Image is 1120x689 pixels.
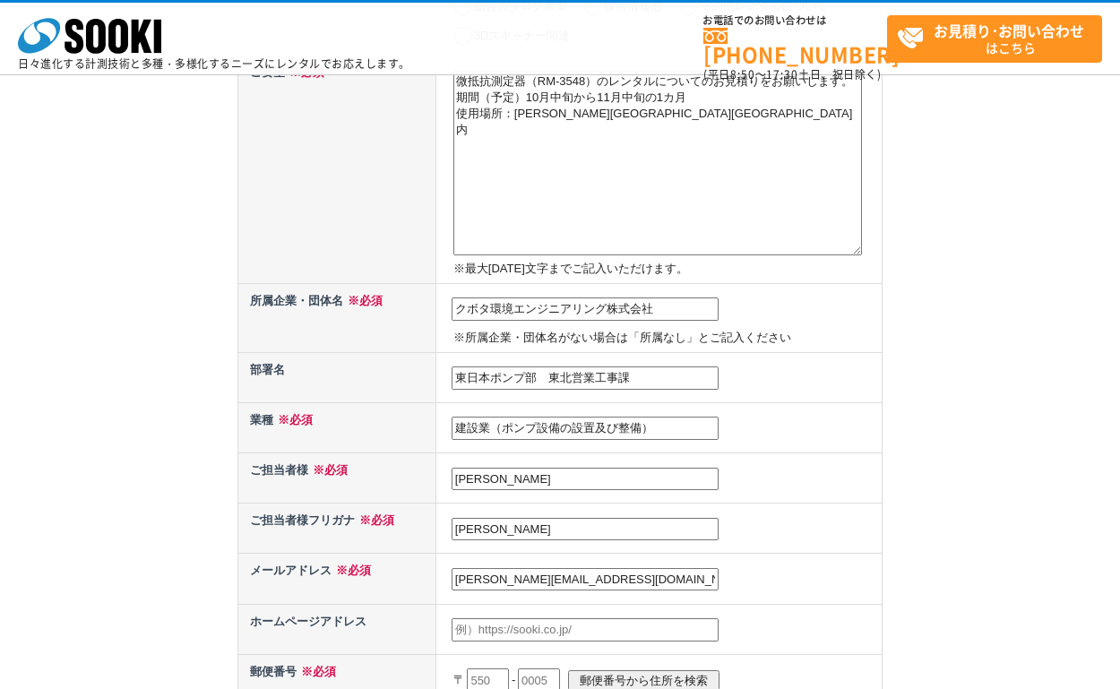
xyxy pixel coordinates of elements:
th: 部署名 [238,352,436,402]
a: お見積り･お問い合わせはこちら [887,15,1102,63]
th: ご要望 [238,56,436,283]
th: ご担当者様 [238,453,436,504]
span: ※必須 [308,463,348,477]
strong: お見積り･お問い合わせ [934,20,1084,41]
input: 例）example@sooki.co.jp [452,568,719,591]
span: お電話でのお問い合わせは [703,15,887,26]
span: ※必須 [332,564,371,577]
th: ご担当者様フリガナ [238,504,436,554]
input: 例）ソーキ タロウ [452,518,719,541]
span: (平日 ～ 土日、祝日除く) [703,66,881,82]
th: メールアドレス [238,554,436,604]
th: ホームページアドレス [238,604,436,654]
input: 例）株式会社ソーキ [452,297,719,321]
span: はこちら [897,16,1101,61]
span: 8:50 [730,66,755,82]
th: 業種 [238,402,436,452]
input: 例）カスタマーサポート部 [452,366,719,390]
span: ※必須 [273,413,313,426]
p: ※所属企業・団体名がない場合は「所属なし」とご記入ください [453,329,878,348]
p: ※最大[DATE]文字までご記入いただけます。 [453,260,878,279]
p: 日々進化する計測技術と多種・多様化するニーズにレンタルでお応えします。 [18,58,410,69]
input: 例）創紀 太郎 [452,468,719,491]
th: 所属企業・団体名 [238,283,436,352]
span: ※必須 [355,513,394,527]
span: 17:30 [766,66,798,82]
span: ※必須 [343,294,383,307]
a: [PHONE_NUMBER] [703,28,887,65]
span: ※必須 [297,665,336,678]
input: 例）https://sooki.co.jp/ [452,618,719,642]
input: 業種不明の場合、事業内容を記載ください [452,417,719,440]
